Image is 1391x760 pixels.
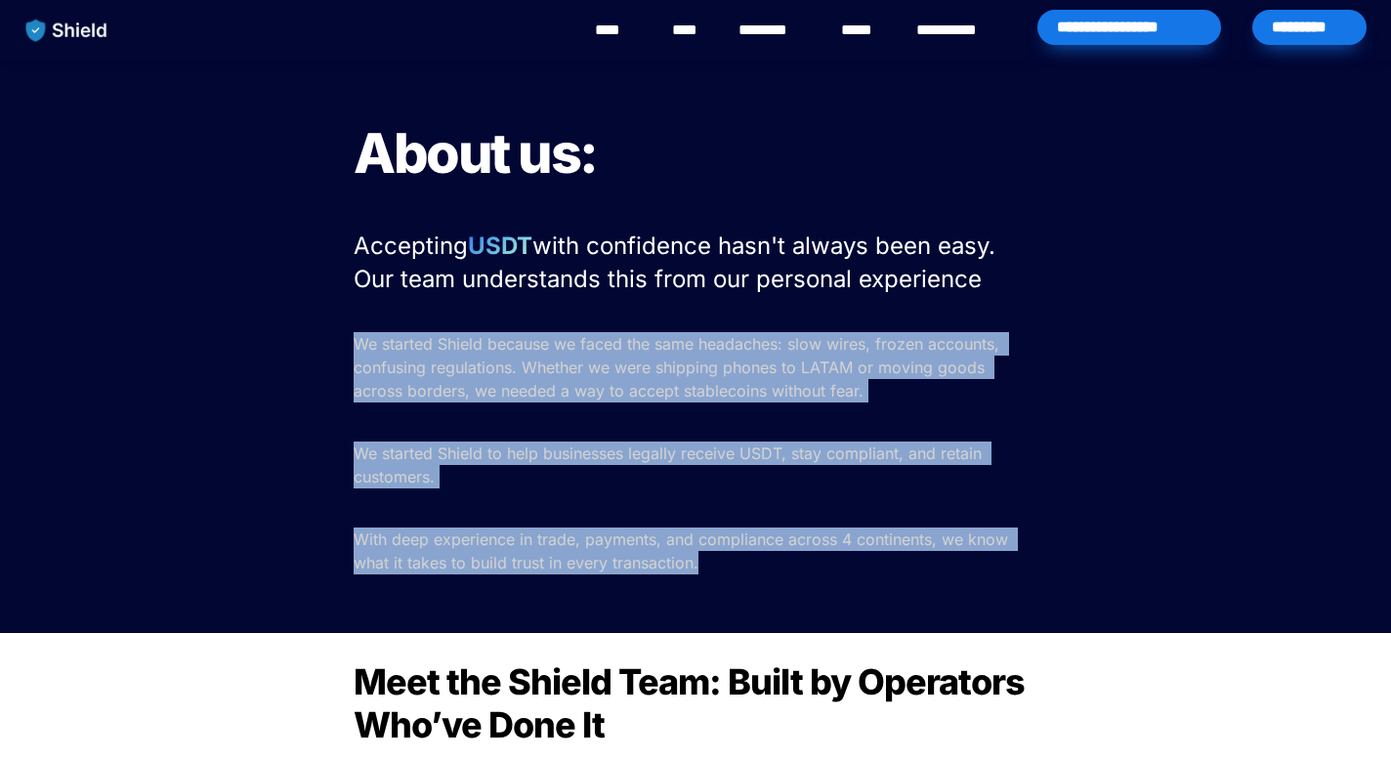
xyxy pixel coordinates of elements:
span: Meet the Shield Team: Built by Operators Who’ve Done It [354,660,1032,746]
img: website logo [17,10,117,51]
span: with confidence hasn't always been easy. Our team understands this from our personal experience [354,232,1002,293]
strong: USDT [468,232,532,260]
span: Accepting [354,232,468,260]
span: We started Shield to help businesses legally receive USDT, stay compliant, and retain customers. [354,443,987,486]
span: We started Shield because we faced the same headaches: slow wires, frozen accounts, confusing reg... [354,334,1004,401]
span: With deep experience in trade, payments, and compliance across 4 continents, we know what it take... [354,529,1013,572]
span: About us: [354,120,597,187]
